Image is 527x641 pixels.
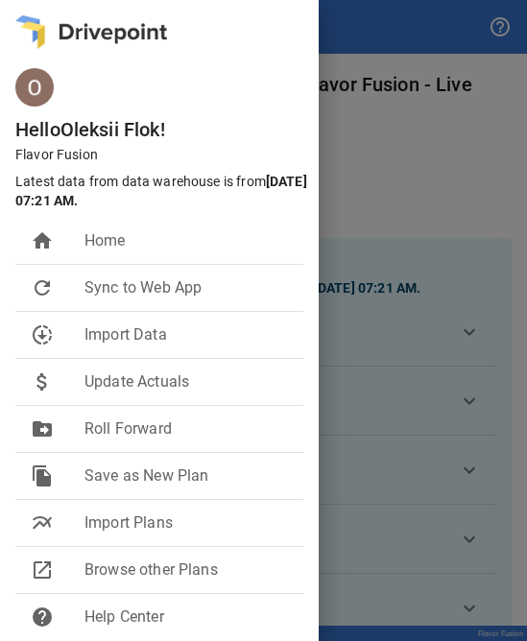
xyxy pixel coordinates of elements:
span: Home [84,229,288,252]
span: Save as New Plan [84,464,288,487]
span: refresh [31,276,54,299]
p: Latest data from data warehouse is from [15,172,311,210]
span: drive_file_move [31,417,54,440]
span: Help Center [84,605,288,629]
span: file_copy [31,464,54,487]
span: Update Actuals [84,370,288,393]
span: Import Plans [84,511,288,534]
img: ACg8ocL05ewJoBZ6ADPMiK_BnFoM-yyBqd3TZEBxcyAcQKXRoL0LdQ=s96-c [15,68,54,107]
h6: Hello Oleksii Flok ! [15,114,319,145]
span: Import Data [84,323,288,346]
span: help [31,605,54,629]
span: downloading [31,323,54,346]
span: Sync to Web App [84,276,288,299]
span: open_in_new [31,558,54,582]
img: logo [15,15,167,49]
span: home [31,229,54,252]
span: multiline_chart [31,511,54,534]
p: Flavor Fusion [15,145,319,164]
span: Roll Forward [84,417,288,440]
span: attach_money [31,370,54,393]
span: Browse other Plans [84,558,288,582]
